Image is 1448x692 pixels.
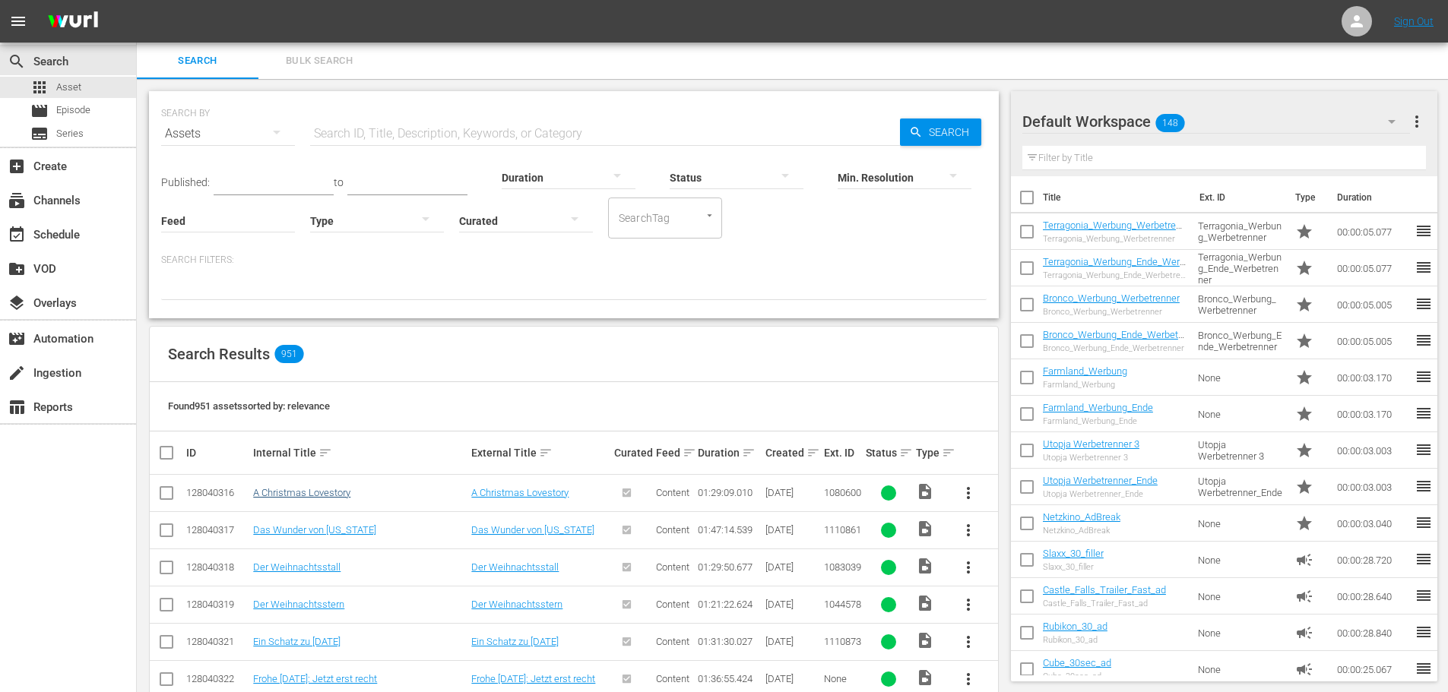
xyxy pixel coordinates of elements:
span: Promo [1295,223,1313,241]
span: Channels [8,191,26,210]
span: reorder [1415,441,1433,459]
td: None [1192,651,1289,687]
span: sort [318,446,332,460]
span: Published: [161,176,210,188]
div: Cube_30sec_ad [1043,671,1111,681]
span: Promo [1295,514,1313,532]
span: Ad [1295,587,1313,605]
span: Video [916,557,934,575]
span: more_vert [959,633,977,651]
span: Promo [1295,295,1313,314]
a: Der Weihnachtsstall [253,561,341,573]
a: Farmland_Werbung_Ende [1043,402,1153,413]
span: sort [942,446,955,460]
div: 128040316 [186,487,249,498]
span: reorder [1415,295,1433,313]
p: Search Filters: [161,254,987,267]
div: 01:29:50.677 [698,561,760,573]
span: reorder [1415,659,1433,678]
a: Der Weihnachtsstall [471,561,559,573]
span: Search [8,52,26,71]
td: 00:00:25.067 [1331,651,1415,687]
div: Type [916,444,945,462]
div: 01:31:30.027 [698,636,760,647]
th: Duration [1328,176,1419,219]
td: Utopja Werbetrenner 3 [1192,432,1289,469]
span: Automation [8,330,26,348]
span: Video [916,668,934,687]
span: Content [656,524,689,536]
button: more_vert [1408,103,1426,140]
span: 951 [274,345,303,363]
button: more_vert [950,624,987,660]
td: None [1192,396,1289,432]
div: 01:47:14.539 [698,524,760,536]
a: Utopja Werbetrenner_Ende [1043,475,1158,486]
span: Video [916,482,934,501]
span: Ad [1295,624,1313,642]
span: Series [30,125,49,143]
span: reorder [1415,331,1433,349]
div: Utopja Werbetrenner_Ende [1043,489,1158,499]
a: Bronco_Werbung_Ende_Werbetrenner [1043,329,1184,352]
div: 01:21:22.624 [698,599,760,610]
img: ans4CAIJ8jUAAAAAAAAAAAAAAAAAAAAAAAAgQb4GAAAAAAAAAAAAAAAAAAAAAAAAJMjXAAAAAAAAAAAAAAAAAAAAAAAAgAT5G... [36,4,109,39]
span: reorder [1415,586,1433,605]
span: Content [656,636,689,647]
span: Overlays [8,294,26,312]
div: [DATE] [765,524,819,536]
span: Video [916,520,934,538]
span: sort [742,446,756,460]
span: 1110873 [824,636,861,647]
td: 00:00:03.003 [1331,432,1415,469]
div: Curated [614,447,651,459]
span: Content [656,673,689,684]
span: reorder [1415,513,1433,532]
button: more_vert [950,512,987,548]
div: Terragonia_Werbung_Werbetrenner [1043,234,1187,244]
div: Internal Title [253,444,467,462]
a: Castle_Falls_Trailer_Fast_ad [1043,584,1166,596]
span: Episode [30,102,49,120]
span: reorder [1415,550,1433,568]
td: None [1192,359,1289,396]
div: Feed [656,444,693,462]
span: Promo [1295,405,1313,423]
td: 00:00:05.005 [1331,286,1415,323]
div: [DATE] [765,599,819,610]
a: Terragonia_Werbung_Ende_Werbetrenner [1043,256,1186,279]
span: 1044578 [824,599,861,610]
td: Terragonia_Werbung_Ende_Werbetrenner [1192,250,1289,286]
div: [DATE] [765,561,819,573]
div: 128040319 [186,599,249,610]
span: sort [683,446,696,460]
a: Netzkino_AdBreak [1043,511,1120,523]
div: Farmland_Werbung_Ende [1043,416,1153,426]
div: Status [866,444,911,462]
div: Terragonia_Werbung_Ende_Werbetrenner [1043,270,1187,280]
a: Slaxx_30_filler [1043,548,1104,559]
span: Content [656,599,689,610]
a: Rubikon_30_ad [1043,621,1107,632]
button: Open [702,208,717,223]
td: 00:00:03.003 [1331,469,1415,505]
div: Farmland_Werbung [1043,380,1127,390]
span: reorder [1415,222,1433,240]
span: more_vert [959,596,977,614]
span: Search Results [168,345,270,363]
span: Found 951 assets sorted by: relevance [168,400,330,412]
div: Bronco_Werbung_Ende_Werbetrenner [1043,343,1187,353]
span: Episode [56,103,90,118]
a: Terragonia_Werbung_Werbetrenner [1043,220,1182,242]
a: Das Wunder von [US_STATE] [253,524,376,536]
div: Slaxx_30_filler [1043,562,1104,572]
button: more_vert [950,549,987,586]
a: Farmland_Werbung [1043,365,1127,377]
a: Frohe [DATE]: Jetzt erst recht [253,673,377,684]
div: 128040318 [186,561,249,573]
td: None [1192,578,1289,615]
span: Bulk Search [268,52,371,70]
span: more_vert [959,521,977,539]
td: 00:00:03.040 [1331,505,1415,542]
a: Der Weihnachtsstern [471,599,562,610]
